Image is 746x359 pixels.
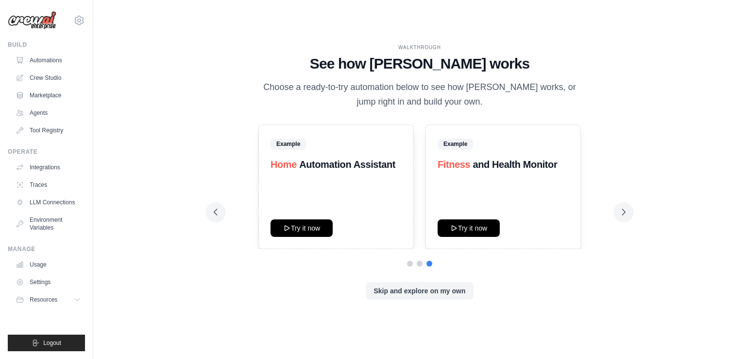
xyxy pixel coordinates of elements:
div: WALKTHROUGH [214,44,626,51]
a: Crew Studio [12,70,85,86]
a: Environment Variables [12,212,85,235]
span: Fitness [438,159,470,170]
a: Integrations [12,160,85,175]
a: Traces [12,177,85,193]
div: Operate [8,148,85,156]
button: Try it now [271,219,333,237]
a: Usage [12,257,85,272]
iframe: Chat Widget [697,312,746,359]
span: Example [438,139,473,149]
span: Resources [30,296,57,304]
strong: Automation Assistant [299,159,395,170]
a: Automations [12,53,85,68]
a: Marketplace [12,88,85,103]
button: Resources [12,292,85,307]
span: Logout [43,339,61,347]
span: Example [271,139,306,149]
a: LLM Connections [12,195,85,210]
div: Manage [8,245,85,253]
a: Agents [12,105,85,121]
div: Build [8,41,85,49]
a: Settings [12,274,85,290]
button: Logout [8,335,85,351]
div: Widget de chat [697,312,746,359]
button: Skip and explore on my own [366,282,473,300]
a: Tool Registry [12,123,85,138]
p: Choose a ready-to-try automation below to see how [PERSON_NAME] works, or jump right in and build... [256,80,583,109]
span: Home [271,159,297,170]
strong: and Health Monitor [473,159,557,170]
img: Logo [8,11,56,30]
h1: See how [PERSON_NAME] works [214,55,626,72]
button: Try it now [438,219,500,237]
